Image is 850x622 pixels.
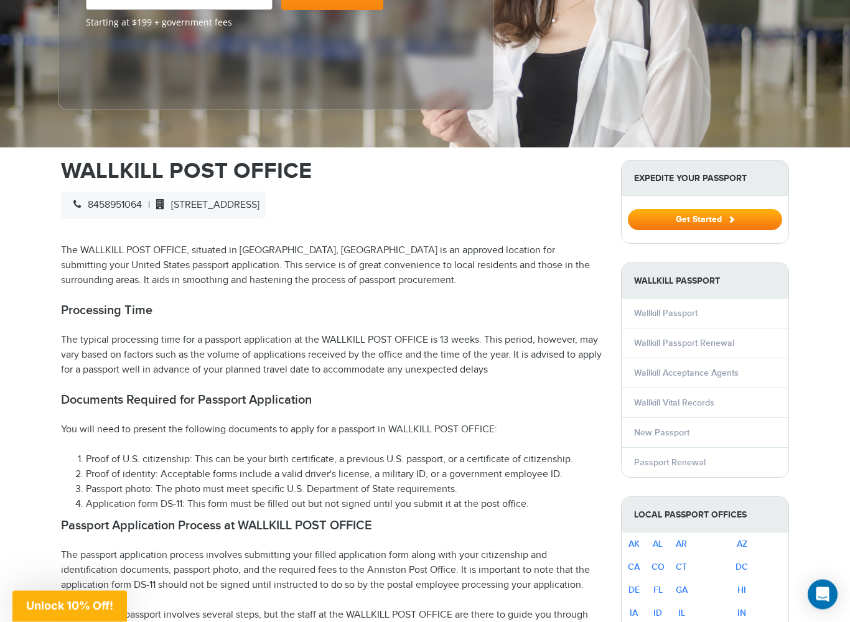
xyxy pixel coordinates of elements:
a: Wallkill Passport [634,309,698,319]
a: CA [628,562,640,573]
a: IA [630,608,638,619]
a: Get Started [628,215,782,225]
button: Get Started [628,210,782,231]
a: DE [628,585,640,596]
p: The WALLKILL POST OFFICE, situated in [GEOGRAPHIC_DATA], [GEOGRAPHIC_DATA] is an approved locatio... [61,244,602,289]
a: Wallkill Acceptance Agents [634,368,739,379]
a: Wallkill Vital Records [634,398,714,409]
a: DC [736,562,748,573]
a: New Passport [634,428,689,439]
a: FL [653,585,663,596]
strong: Local Passport Offices [622,498,788,533]
a: HI [737,585,746,596]
a: Passport Renewal [634,458,706,468]
a: Wallkill Passport Renewal [634,338,734,349]
span: [STREET_ADDRESS] [150,200,259,211]
a: AL [653,539,663,550]
p: The passport application process involves submitting your filled application form along with your... [61,549,602,593]
p: You will need to present the following documents to apply for a passport in WALLKILL POST OFFICE: [61,423,602,438]
p: The typical processing time for a passport application at the WALLKILL POST OFFICE is 13 weeks. T... [61,333,602,378]
iframe: Customer reviews powered by Trustpilot [86,35,179,98]
h2: Processing Time [61,304,602,318]
li: Passport photo: The photo must meet specific U.S. Department of State requirements. [86,483,602,498]
li: Proof of identity: Acceptable forms include a valid driver's license, a military ID, or a governm... [86,468,602,483]
strong: Expedite Your Passport [622,161,788,197]
a: IL [678,608,685,619]
h2: Passport Application Process at WALLKILL POST OFFICE [61,519,602,534]
span: 8458951064 [67,200,142,211]
a: ID [653,608,662,619]
a: AK [628,539,640,550]
span: Unlock 10% Off! [26,599,113,612]
div: Open Intercom Messenger [808,580,838,610]
a: CT [676,562,687,573]
a: AR [676,539,687,550]
li: Application form DS-11: This form must be filled out but not signed until you submit it at the po... [86,498,602,513]
span: Starting at $199 + government fees [86,17,465,29]
h1: WALLKILL POST OFFICE [61,160,602,183]
div: Unlock 10% Off! [12,591,127,622]
strong: Wallkill Passport [622,264,788,299]
a: IN [737,608,746,619]
div: | [61,192,266,220]
a: CO [652,562,665,573]
a: AZ [737,539,747,550]
a: GA [676,585,688,596]
li: Proof of U.S. citizenship: This can be your birth certificate, a previous U.S. passport, or a cer... [86,453,602,468]
h2: Documents Required for Passport Application [61,393,602,408]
